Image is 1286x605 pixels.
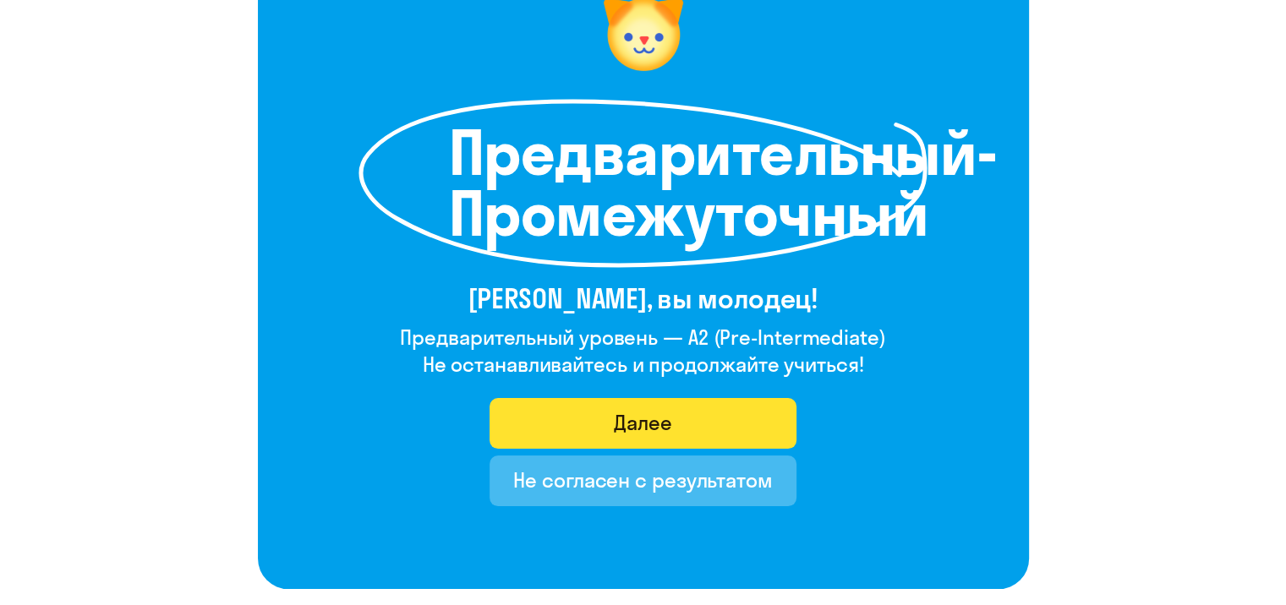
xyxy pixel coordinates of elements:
[614,410,672,435] ya-tr-span: Далее
[400,324,885,350] ya-tr-span: Предварительный уровень — A2 (Pre-Intermediate)
[423,352,864,377] ya-tr-span: Не останавливайтесь и продолжайте учиться!
[468,281,818,315] ya-tr-span: [PERSON_NAME], вы молодец!
[513,467,773,493] ya-tr-span: Не согласен с результатом
[490,398,796,449] button: Далее
[449,114,998,252] ya-tr-span: Предварительный-Промежуточный
[490,455,796,506] button: Не согласен с результатом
